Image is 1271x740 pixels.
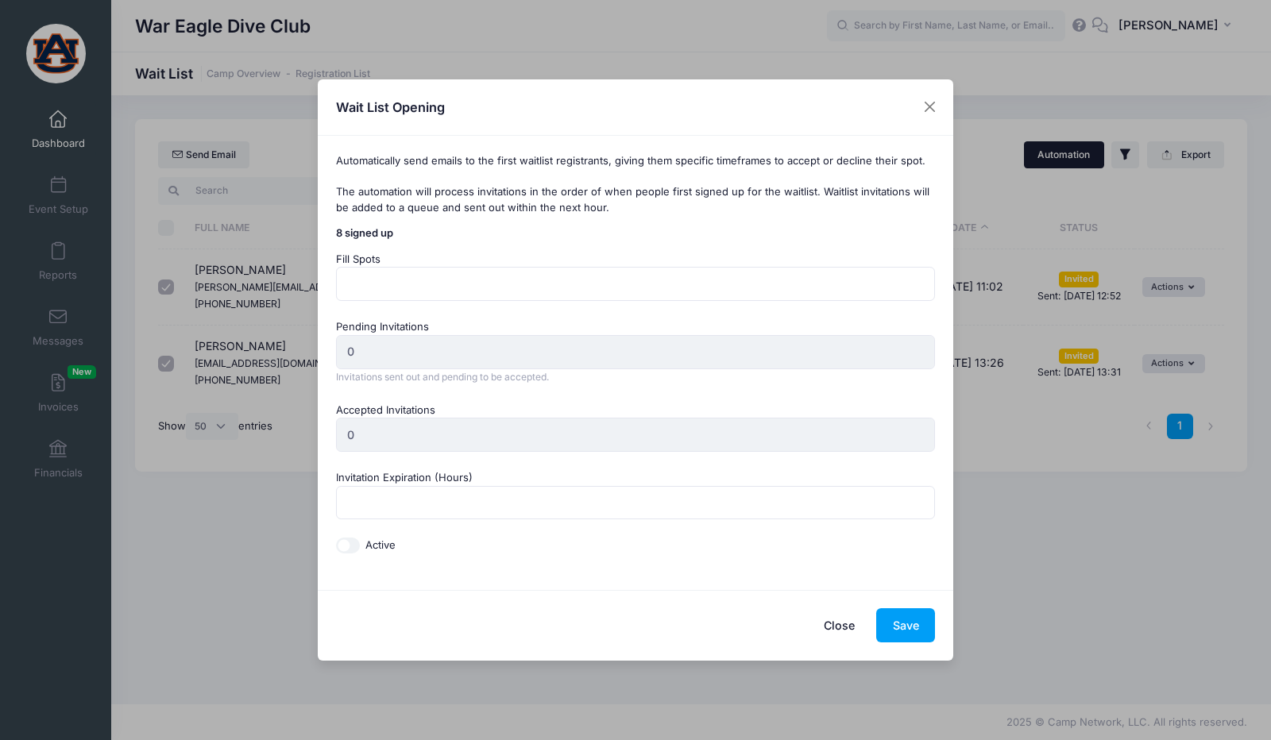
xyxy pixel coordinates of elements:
[336,371,549,383] span: Invitations sent out and pending to be accepted.
[336,403,435,418] label: Accepted Invitations
[876,608,935,642] button: Save
[808,608,871,642] button: Close
[336,98,445,117] h4: Wait List Opening
[916,93,945,121] button: Close
[336,470,473,486] label: Invitation Expiration (Hours)
[336,226,393,239] strong: 8 signed up
[336,319,429,335] label: Pending Invitations
[336,252,381,268] label: Fill Spots
[365,538,396,553] label: Active
[336,153,936,215] p: Automatically send emails to the first waitlist registrants, giving them specific timeframes to a...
